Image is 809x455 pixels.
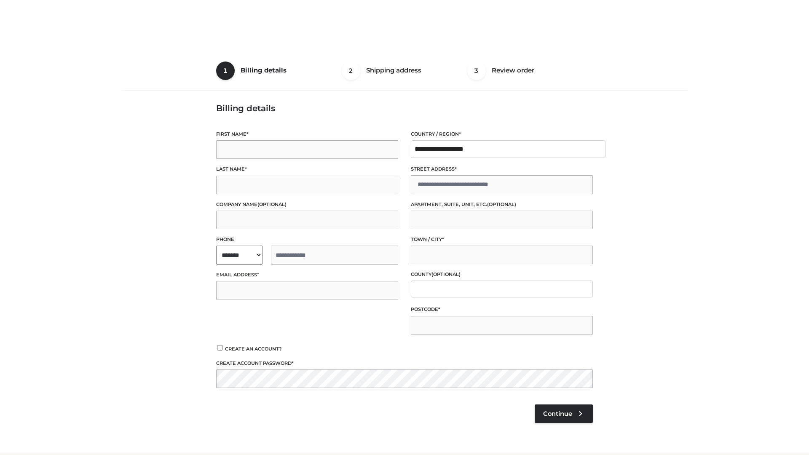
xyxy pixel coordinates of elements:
a: Continue [535,404,593,423]
span: (optional) [257,201,287,207]
span: Billing details [241,66,287,74]
span: Shipping address [366,66,421,74]
label: Town / City [411,236,593,244]
span: (optional) [487,201,516,207]
label: County [411,270,593,278]
span: Review order [492,66,534,74]
span: Create an account? [225,346,282,352]
label: Create account password [216,359,593,367]
span: 2 [342,62,360,80]
h3: Billing details [216,103,593,113]
label: Phone [216,236,398,244]
label: Email address [216,271,398,279]
label: Apartment, suite, unit, etc. [411,201,593,209]
input: Create an account? [216,345,224,351]
label: Country / Region [411,130,593,138]
label: Company name [216,201,398,209]
span: (optional) [431,271,461,277]
span: 3 [467,62,486,80]
label: Last name [216,165,398,173]
label: First name [216,130,398,138]
span: Continue [543,410,572,418]
label: Postcode [411,305,593,313]
label: Street address [411,165,593,173]
span: 1 [216,62,235,80]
